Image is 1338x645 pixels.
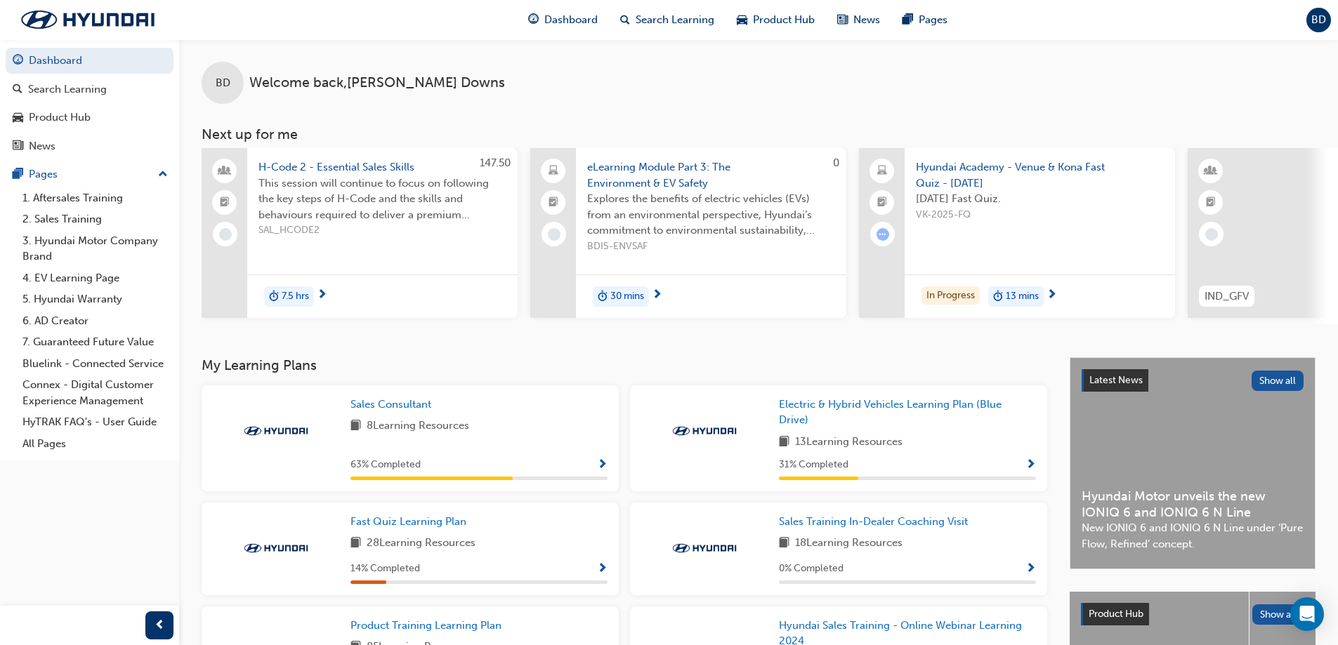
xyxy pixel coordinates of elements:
a: 4. EV Learning Page [17,267,173,289]
a: News [6,133,173,159]
a: car-iconProduct Hub [726,6,826,34]
span: H-Code 2 - Essential Sales Skills [258,159,506,175]
span: Latest News [1089,374,1143,386]
h3: My Learning Plans [202,357,1047,373]
span: duration-icon [269,288,279,306]
span: Sales Consultant [350,398,431,411]
span: pages-icon [13,168,23,181]
span: book-icon [779,434,789,451]
img: Trak [666,541,743,555]
span: New IONIQ 6 and IONIQ 6 N Line under ‘Pure Flow, Refined’ concept. [1082,520,1304,552]
span: Show Progress [597,459,608,472]
span: Dashboard [544,12,598,28]
button: Show Progress [1025,560,1036,578]
span: [DATE] Fast Quiz. [916,191,1164,207]
span: Explores the benefits of electric vehicles (EVs) from an environmental perspective, Hyundai’s com... [587,191,835,239]
button: Show Progress [597,456,608,474]
a: Product Training Learning Plan [350,618,507,634]
span: Hyundai Academy - Venue & Kona Fast Quiz - [DATE] [916,159,1164,191]
span: search-icon [13,84,22,96]
span: learningRecordVerb_NONE-icon [1205,228,1218,241]
span: 18 Learning Resources [795,535,903,552]
span: 63 % Completed [350,457,421,473]
div: Search Learning [28,81,107,98]
span: 8 Learning Resources [367,418,469,435]
a: pages-iconPages [891,6,959,34]
a: Latest NewsShow all [1082,369,1304,392]
span: next-icon [317,289,327,302]
a: news-iconNews [826,6,891,34]
a: 5. Hyundai Warranty [17,288,173,310]
span: Pages [919,12,947,28]
span: eLearning Module Part 3: The Environment & EV Safety [587,159,835,191]
span: Sales Training In-Dealer Coaching Visit [779,515,968,528]
a: Sales Consultant [350,397,437,413]
span: BDI5-ENVSAF [587,239,835,255]
button: DashboardSearch LearningProduct HubNews [6,45,173,161]
span: duration-icon [598,288,608,306]
button: Pages [6,161,173,187]
span: book-icon [350,535,361,552]
span: search-icon [620,11,630,29]
button: Show all [1252,371,1304,391]
span: 7.5 hrs [282,288,309,305]
span: booktick-icon [549,194,558,212]
div: Product Hub [29,109,91,126]
span: 147.50 [480,157,511,169]
a: 7. Guaranteed Future Value [17,331,173,353]
span: learningRecordVerb_NONE-icon [219,228,232,241]
span: laptop-icon [877,162,887,180]
span: 28 Learning Resources [367,535,475,552]
img: Trak [237,424,315,438]
span: 13 Learning Resources [795,434,903,451]
span: guage-icon [528,11,539,29]
a: Electric & Hybrid Vehicles Learning Plan (Blue Drive) [779,397,1036,428]
span: learningRecordVerb_NONE-icon [548,228,560,241]
span: Show Progress [1025,563,1036,576]
a: 2. Sales Training [17,208,173,230]
span: This session will continue to focus on following the key steps of H-Code and the skills and behav... [258,175,506,223]
span: Fast Quiz Learning Plan [350,515,466,528]
a: guage-iconDashboard [517,6,609,34]
span: BD [1311,12,1326,28]
span: 0 [833,157,839,169]
span: pages-icon [903,11,913,29]
span: book-icon [350,418,361,435]
span: next-icon [652,289,662,302]
div: Pages [29,166,58,182]
span: News [853,12,880,28]
span: Hyundai Motor unveils the new IONIQ 6 and IONIQ 6 N Line [1082,488,1304,520]
button: Show all [1252,604,1305,625]
span: booktick-icon [877,194,887,212]
span: people-icon [220,162,230,180]
h3: Next up for me [179,126,1338,142]
img: Trak [7,5,169,34]
a: 147.50H-Code 2 - Essential Sales SkillsThis session will continue to focus on following the key s... [202,148,518,318]
span: 13 mins [1006,288,1039,305]
a: Connex - Digital Customer Experience Management [17,374,173,411]
span: laptop-icon [549,162,558,180]
span: 31 % Completed [779,457,848,473]
span: prev-icon [155,617,165,634]
span: news-icon [837,11,848,29]
span: duration-icon [993,288,1003,306]
a: 1. Aftersales Training [17,187,173,209]
a: Bluelink - Connected Service [17,353,173,375]
span: Product Training Learning Plan [350,619,501,632]
span: up-icon [158,166,168,184]
span: book-icon [779,535,789,552]
a: Product Hub [6,105,173,131]
span: learningRecordVerb_ATTEMPT-icon [877,228,889,241]
span: BD [216,75,230,91]
span: 14 % Completed [350,561,420,577]
span: booktick-icon [1206,194,1216,212]
div: In Progress [921,286,980,305]
span: 30 mins [610,288,644,305]
span: guage-icon [13,55,23,67]
div: Open Intercom Messenger [1290,597,1324,631]
span: next-icon [1047,289,1057,302]
a: HyTRAK FAQ's - User Guide [17,411,173,433]
button: Show Progress [1025,456,1036,474]
a: Dashboard [6,48,173,74]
